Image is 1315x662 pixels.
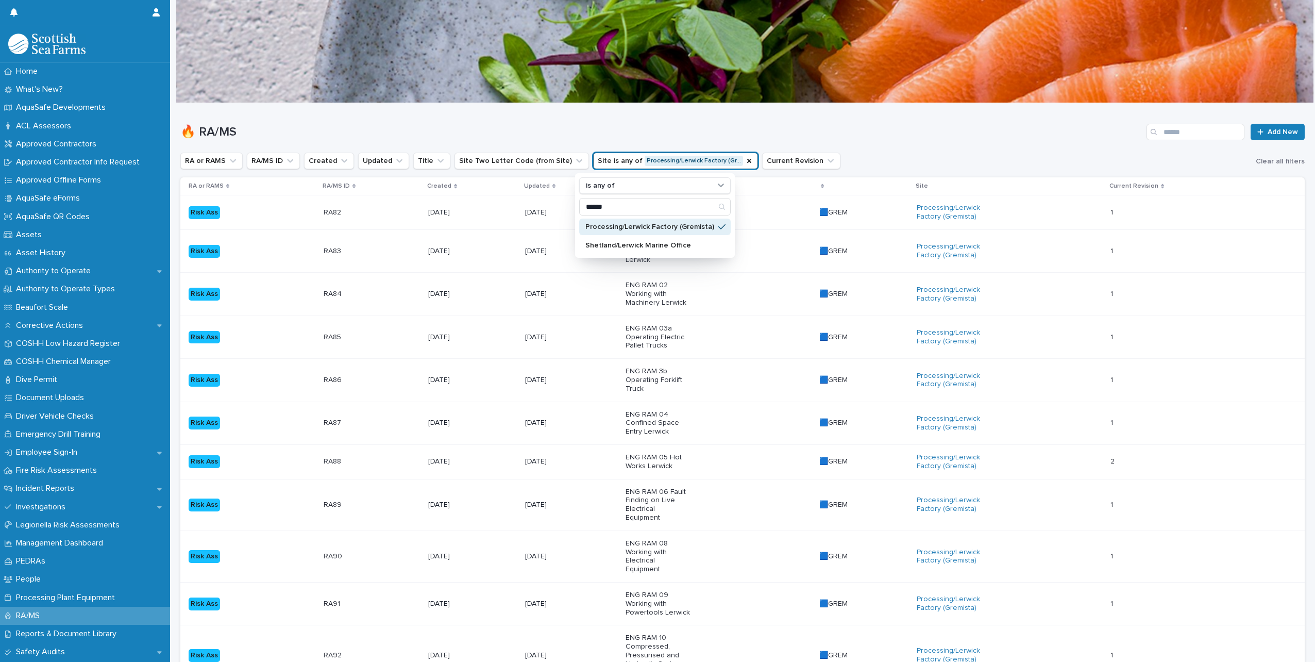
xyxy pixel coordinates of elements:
p: 2 [1110,455,1117,466]
p: RA90 [324,550,344,561]
p: 🟦GREM [819,598,850,608]
p: [DATE] [525,419,589,427]
tr: Risk AssRA89RA89 [DATE][DATE]ENG RAM 06 Fault Finding on Live Electrical Equipment🟦GREM🟦GREM Proc... [180,479,1305,531]
p: 1 [1110,288,1115,299]
p: 1 [1110,374,1115,385]
p: 1 [1110,550,1115,561]
p: Authority to Operate [12,266,99,276]
p: Safety Audits [12,647,73,657]
a: Processing/Lerwick Factory (Gremista) [917,372,981,389]
p: [DATE] [525,247,589,256]
a: Processing/Lerwick Factory (Gremista) [917,415,981,432]
p: ENG RAM 06 Fault Finding on Live Electrical Equipment [626,488,690,522]
p: PEDRAs [12,556,54,566]
p: Dive Permit [12,375,65,385]
p: [DATE] [525,552,589,561]
a: Processing/Lerwick Factory (Gremista) [917,453,981,471]
img: bPIBxiqnSb2ggTQWdOVV [8,34,86,54]
p: Current Revision [1109,180,1158,192]
p: [DATE] [428,208,493,217]
p: Created [427,180,451,192]
div: Risk Ass [189,245,220,258]
p: 🟦GREM [819,499,850,509]
p: AquaSafe QR Codes [12,212,98,222]
p: COSHH Chemical Manager [12,357,119,367]
p: [DATE] [428,376,493,385]
p: 🟦GREM [819,417,850,427]
p: [DATE] [525,376,589,385]
p: Investigations [12,502,74,512]
p: [DATE] [428,600,493,608]
p: [DATE] [525,290,589,299]
button: Created [304,153,354,169]
p: [DATE] [525,600,589,608]
p: ACL Assessors [12,121,79,131]
button: Site [593,153,758,169]
p: [DATE] [428,333,493,342]
p: RA86 [324,374,344,385]
input: Search [1147,124,1244,140]
tr: Risk AssRA83RA83 [DATE][DATE]ENG RAM 01 Working at Height Lerwick🟦GREM🟦GREM Processing/Lerwick Fa... [180,229,1305,272]
p: RA82 [324,206,343,217]
button: Updated [358,153,409,169]
p: Reports & Document Library [12,629,125,639]
p: 🟦GREM [819,331,850,342]
p: ENG RAM 08 Working with Electrical Equipment [626,539,690,574]
p: Approved Contractors [12,139,105,149]
button: RA or RAMS [180,153,243,169]
span: Clear all filters [1256,158,1305,165]
tr: Risk AssRA85RA85 [DATE][DATE]ENG RAM 03a Operating Electric Pallet Trucks🟦GREM🟦GREM Processing/Le... [180,316,1305,358]
tr: Risk AssRA87RA87 [DATE][DATE]ENG RAM 04 Confined Space Entry Lerwick🟦GREM🟦GREM Processing/Lerwick... [180,402,1305,444]
p: [DATE] [428,501,493,509]
a: Add New [1251,124,1305,140]
tr: Risk AssRA82RA82 [DATE][DATE]IT - Splicing fiber optic cables🟦GREM🟦GREM Processing/Lerwick Factor... [180,195,1305,230]
p: Shetland/Lerwick Marine Office [585,242,714,249]
p: [DATE] [428,651,493,660]
p: [DATE] [428,419,493,427]
p: [DATE] [428,247,493,256]
p: Assets [12,230,50,240]
button: RA/MS ID [247,153,300,169]
p: 🟦GREM [819,649,850,660]
p: Beaufort Scale [12,303,76,312]
p: Emergency Drill Training [12,429,109,439]
p: Incident Reports [12,484,82,493]
p: People [12,574,49,584]
div: Risk Ass [189,288,220,301]
div: Risk Ass [189,598,220,610]
p: 1 [1110,417,1115,427]
p: 1 [1110,499,1115,509]
div: Risk Ass [189,649,220,662]
tr: Risk AssRA90RA90 [DATE][DATE]ENG RAM 08 Working with Electrical Equipment🟦GREM🟦GREM Processing/Le... [180,531,1305,582]
p: Authority to Operate Types [12,284,123,294]
p: AquaSafe eForms [12,193,88,203]
p: 🟦GREM [819,455,850,466]
p: 🟦GREM [819,374,850,385]
div: Risk Ass [189,550,220,563]
p: RA92 [324,649,344,660]
p: RA87 [324,417,343,427]
p: Driver Vehicle Checks [12,411,102,421]
p: Corrective Actions [12,321,91,330]
p: 1 [1110,649,1115,660]
button: Title [413,153,450,169]
h1: 🔥 RA/MS [180,125,1142,140]
a: Processing/Lerwick Factory (Gremista) [917,328,981,346]
p: [DATE] [525,208,589,217]
p: 🟦GREM [819,288,850,299]
div: Risk Ass [189,417,220,429]
p: Approved Offline Forms [12,175,109,185]
p: Fire Risk Assessments [12,466,105,475]
p: 1 [1110,206,1115,217]
p: 🟦GREM [819,245,850,256]
p: ENG RAM 04 Confined Space Entry Lerwick [626,410,690,436]
div: Risk Ass [189,206,220,219]
p: [DATE] [525,457,589,466]
a: Processing/Lerwick Factory (Gremista) [917,242,981,260]
p: RA88 [324,455,343,466]
tr: Risk AssRA88RA88 [DATE][DATE]ENG RAM 05 Hot Works Lerwick🟦GREM🟦GREM Processing/Lerwick Factory (G... [180,444,1305,479]
a: Processing/Lerwick Factory (Gremista) [917,496,981,514]
p: ENG RAM 03a Operating Electric Pallet Trucks [626,324,690,350]
p: Approved Contractor Info Request [12,157,148,167]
